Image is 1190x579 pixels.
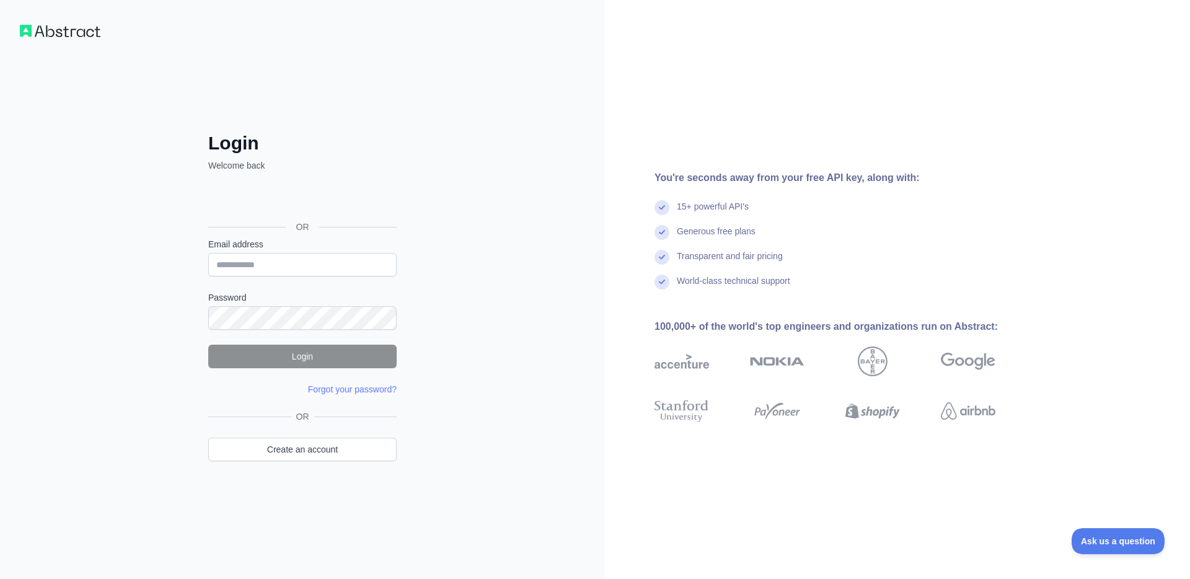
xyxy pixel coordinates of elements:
img: check mark [654,250,669,265]
div: World-class technical support [677,275,790,299]
a: Create an account [208,438,397,461]
button: Login [208,345,397,368]
img: check mark [654,275,669,289]
iframe: To enrich screen reader interactions, please activate Accessibility in Grammarly extension settings [202,185,400,213]
img: Workflow [20,25,100,37]
img: stanford university [654,397,709,425]
div: 15+ powerful API's [677,200,749,225]
img: accenture [654,347,709,376]
div: Transparent and fair pricing [677,250,783,275]
iframe: Toggle Customer Support [1072,528,1165,554]
label: Password [208,291,397,304]
span: OR [291,410,314,423]
span: OR [286,221,319,233]
img: airbnb [941,397,995,425]
label: Email address [208,238,397,250]
div: 100,000+ of the world's top engineers and organizations run on Abstract: [654,319,1035,334]
div: You're seconds away from your free API key, along with: [654,170,1035,185]
h2: Login [208,132,397,154]
p: Welcome back [208,159,397,172]
img: check mark [654,200,669,215]
img: shopify [845,397,900,425]
a: Forgot your password? [308,384,397,394]
img: nokia [750,347,804,376]
img: check mark [654,225,669,240]
img: google [941,347,995,376]
img: bayer [858,347,888,376]
img: payoneer [750,397,804,425]
div: Generous free plans [677,225,756,250]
